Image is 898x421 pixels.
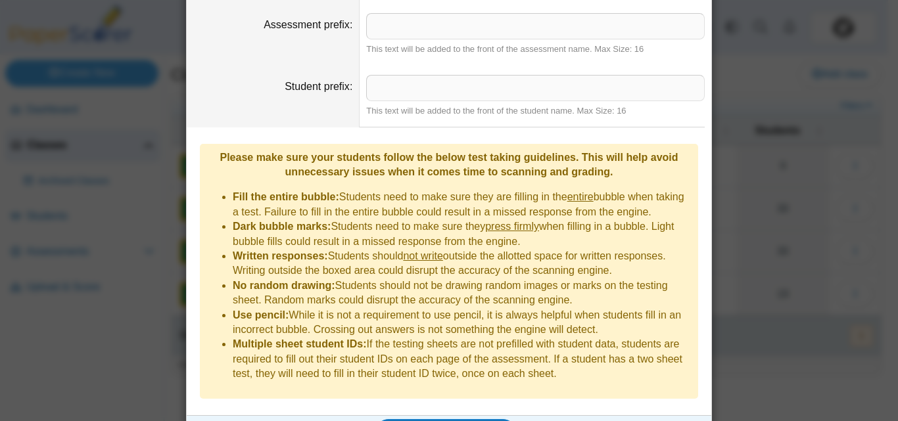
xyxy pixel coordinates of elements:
[233,249,692,278] li: Students should outside the allotted space for written responses. Writing outside the boxed area ...
[233,191,339,202] b: Fill the entire bubble:
[233,337,692,381] li: If the testing sheets are not prefilled with student data, students are required to fill out thei...
[233,278,692,308] li: Students should not be drawing random images or marks on the testing sheet. Random marks could di...
[403,250,442,261] u: not write
[233,250,328,261] b: Written responses:
[485,221,539,232] u: press firmly
[264,19,352,30] label: Assessment prefix
[285,81,352,92] label: Student prefix
[233,338,367,349] b: Multiple sheet student IDs:
[233,221,331,232] b: Dark bubble marks:
[366,105,705,117] div: This text will be added to the front of the student name. Max Size: 16
[233,219,692,249] li: Students need to make sure they when filling in a bubble. Light bubble fills could result in a mi...
[233,190,692,219] li: Students need to make sure they are filling in the bubble when taking a test. Failure to fill in ...
[567,191,594,202] u: entire
[220,152,678,177] b: Please make sure your students follow the below test taking guidelines. This will help avoid unne...
[233,280,335,291] b: No random drawing:
[233,308,692,338] li: While it is not a requirement to use pencil, it is always helpful when students fill in an incorr...
[366,43,705,55] div: This text will be added to the front of the assessment name. Max Size: 16
[233,309,289,321] b: Use pencil:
